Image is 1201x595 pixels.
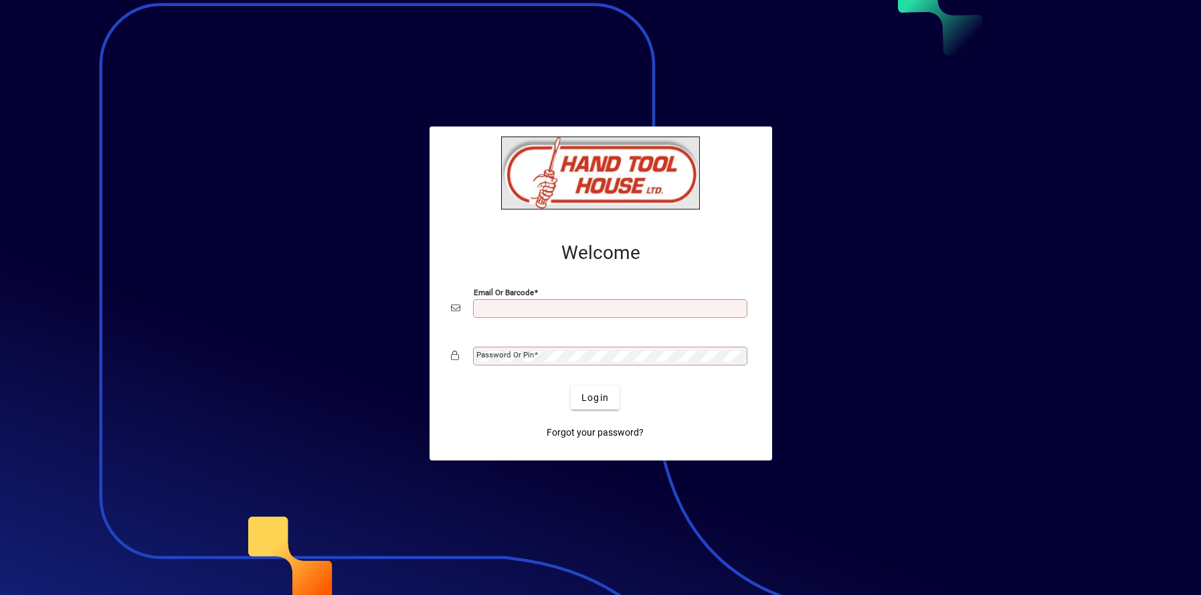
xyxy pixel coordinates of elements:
[571,386,620,410] button: Login
[474,288,534,297] mat-label: Email or Barcode
[476,350,534,359] mat-label: Password or Pin
[547,426,644,440] span: Forgot your password?
[581,391,609,405] span: Login
[451,242,751,264] h2: Welcome
[541,420,649,444] a: Forgot your password?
